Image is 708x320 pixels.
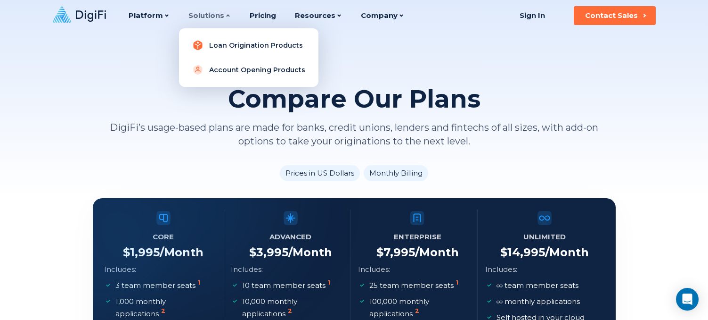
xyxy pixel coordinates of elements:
p: 100,000 monthly applications [369,295,468,320]
h4: $ 7,995 [376,245,459,260]
sup: 2 [161,307,165,314]
h5: Unlimited [523,230,566,244]
p: 25 team member seats [369,279,460,292]
a: Account Opening Products [187,60,311,79]
a: Sign In [508,6,557,25]
p: DigiFi’s usage-based plans are made for banks, credit unions, lenders and fintechs of all sizes, ... [93,121,616,148]
p: 1,000 monthly applications [115,295,214,320]
li: Prices in US Dollars [280,165,360,181]
div: Open Intercom Messenger [676,288,699,311]
sup: 2 [415,307,419,314]
h2: Compare Our Plans [228,85,480,113]
span: /Month [288,245,332,259]
span: /Month [545,245,589,259]
a: Loan Origination Products [187,36,311,55]
p: 10,000 monthly applications [242,295,341,320]
p: team member seats [496,279,578,292]
div: Contact Sales [585,11,638,20]
h5: Enterprise [394,230,441,244]
sup: 1 [456,279,458,286]
p: Includes: [485,263,517,276]
button: Contact Sales [574,6,656,25]
span: /Month [415,245,459,259]
p: monthly applications [496,295,580,308]
sup: 1 [328,279,330,286]
h5: Advanced [269,230,311,244]
li: Monthly Billing [364,165,428,181]
p: Includes: [358,263,390,276]
sup: 1 [198,279,200,286]
h4: $ 3,995 [249,245,332,260]
h4: $ 14,995 [500,245,589,260]
p: 10 team member seats [242,279,332,292]
sup: 2 [288,307,292,314]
